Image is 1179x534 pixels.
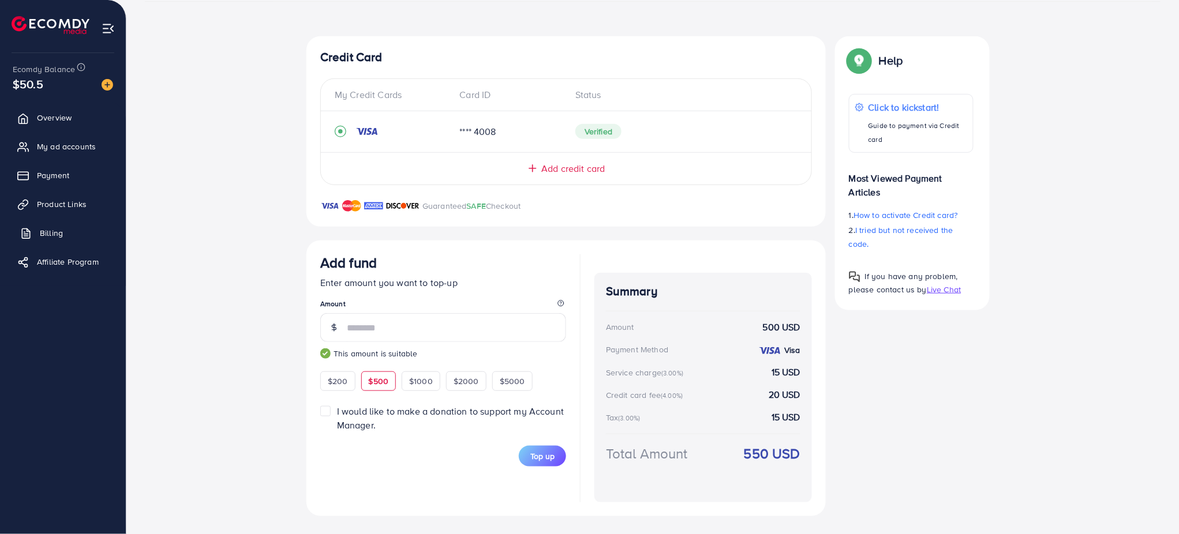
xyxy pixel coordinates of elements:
a: My ad accounts [9,135,117,158]
span: SAFE [467,200,486,212]
small: (3.00%) [618,413,640,423]
div: My Credit Cards [335,88,451,101]
div: Payment Method [606,344,668,355]
span: $2000 [454,375,479,387]
p: Click to kickstart! [869,100,967,114]
span: Billing [40,227,63,239]
span: I would like to make a donation to support my Account Manager. [337,405,564,431]
span: If you have any problem, please contact us by [849,270,958,295]
div: Service charge [606,367,687,378]
svg: record circle [335,126,346,137]
iframe: Chat [1130,482,1170,525]
img: brand [320,199,339,213]
div: Amount [606,321,634,333]
strong: 15 USD [772,366,800,379]
img: credit [758,346,781,355]
span: $1000 [409,375,433,387]
img: Popup guide [849,50,870,71]
p: 2. [849,223,974,251]
span: Payment [37,170,69,181]
p: 1. [849,208,974,222]
span: Add credit card [541,162,605,175]
small: (4.00%) [661,391,683,400]
span: Live Chat [927,284,961,295]
img: Popup guide [849,271,860,283]
p: Most Viewed Payment Articles [849,162,974,199]
p: Guaranteed Checkout [422,199,521,213]
span: I tried but not received the code. [849,224,953,250]
span: Verified [575,124,622,139]
a: Overview [9,106,117,129]
strong: 15 USD [772,411,800,424]
legend: Amount [320,299,566,313]
span: $50.5 [13,76,43,92]
div: Card ID [451,88,567,101]
img: menu [102,22,115,35]
p: Guide to payment via Credit card [869,119,967,146]
span: My ad accounts [37,141,96,152]
span: Overview [37,112,72,123]
img: image [102,79,113,91]
span: $500 [369,375,389,387]
a: Product Links [9,193,117,216]
small: This amount is suitable [320,348,566,359]
img: logo [12,16,89,34]
img: guide [320,348,331,359]
span: $200 [328,375,348,387]
span: Product Links [37,198,87,210]
span: Ecomdy Balance [13,63,75,75]
button: Top up [519,446,566,467]
img: brand [342,199,361,213]
div: Credit card fee [606,389,687,401]
h3: Add fund [320,254,377,271]
div: Status [566,88,798,101]
span: Top up [530,450,555,462]
p: Help [879,54,903,67]
img: brand [364,199,383,213]
strong: 500 USD [763,321,800,334]
a: Payment [9,164,117,187]
img: brand [386,199,420,213]
p: Enter amount you want to top-up [320,276,566,289]
strong: 20 USD [769,388,800,401]
div: Total Amount [606,443,688,464]
span: How to activate Credit card? [854,209,957,221]
h4: Summary [606,284,800,299]
span: Affiliate Program [37,256,99,268]
div: Tax [606,412,644,423]
small: (3.00%) [661,368,683,378]
span: $5000 [500,375,525,387]
h4: Credit Card [320,50,812,65]
img: credit [355,127,379,136]
strong: 550 USD [744,443,800,464]
a: Affiliate Program [9,250,117,273]
strong: Visa [784,344,800,356]
a: Billing [9,221,117,245]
